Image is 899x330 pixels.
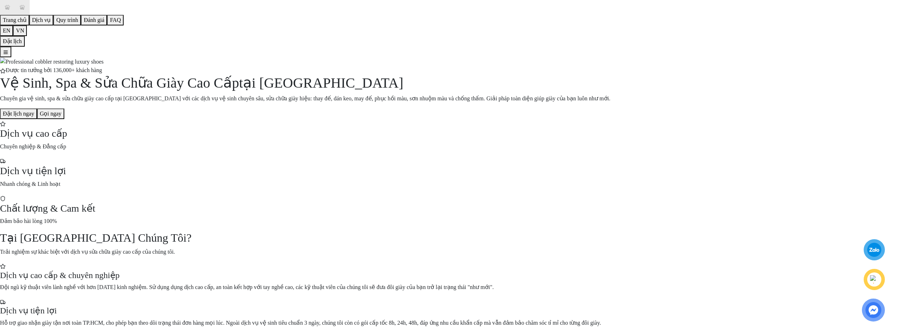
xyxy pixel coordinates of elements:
button: Gọi ngay [37,108,64,119]
a: phone-icon [865,270,884,289]
button: Dịch vụ [29,15,54,25]
button: Quy trình [53,15,81,25]
span: tại [GEOGRAPHIC_DATA] [239,75,403,91]
button: Đánh giá [81,15,107,25]
img: phone-icon [870,276,879,283]
button: FAQ [107,15,124,25]
span: Được tin tưởng bởi 136,000+ khách hàng [6,67,102,73]
button: VN [13,25,27,36]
